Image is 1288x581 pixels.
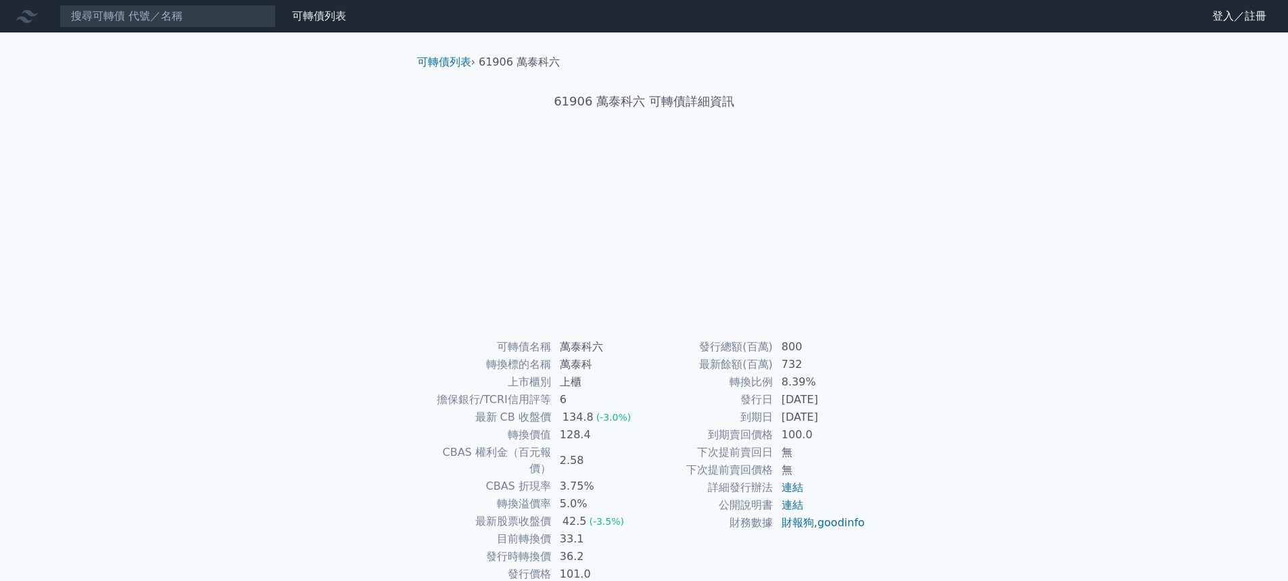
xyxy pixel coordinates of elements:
td: 800 [773,338,866,356]
td: 目前轉換價 [423,530,552,548]
li: › [417,54,475,70]
td: 財務數據 [644,514,773,532]
td: 36.2 [552,548,644,565]
li: 61906 萬泰科六 [479,54,560,70]
td: [DATE] [773,409,866,426]
a: goodinfo [817,516,865,529]
td: , [773,514,866,532]
h1: 61906 萬泰科六 可轉債詳細資訊 [406,92,882,111]
td: [DATE] [773,391,866,409]
a: 登入／註冊 [1201,5,1277,27]
td: 可轉債名稱 [423,338,552,356]
td: 詳細發行辦法 [644,479,773,496]
td: 發行時轉換價 [423,548,552,565]
span: (-3.0%) [596,412,631,423]
td: 100.0 [773,426,866,444]
span: (-3.5%) [589,516,624,527]
td: 最新 CB 收盤價 [423,409,552,426]
td: 轉換比例 [644,373,773,391]
td: 732 [773,356,866,373]
td: 8.39% [773,373,866,391]
td: 轉換溢價率 [423,495,552,513]
a: 連結 [782,481,803,494]
td: 萬泰科 [552,356,644,373]
input: 搜尋可轉債 代號／名稱 [59,5,276,28]
td: 最新餘額(百萬) [644,356,773,373]
td: 上櫃 [552,373,644,391]
td: 上市櫃別 [423,373,552,391]
td: 下次提前賣回日 [644,444,773,461]
td: 到期賣回價格 [644,426,773,444]
a: 財報狗 [782,516,814,529]
td: 3.75% [552,478,644,495]
td: 無 [773,461,866,479]
td: 到期日 [644,409,773,426]
a: 連結 [782,498,803,511]
td: 公開說明書 [644,496,773,514]
td: 5.0% [552,495,644,513]
a: 可轉債列表 [292,9,346,22]
td: 擔保銀行/TCRI信用評等 [423,391,552,409]
td: 33.1 [552,530,644,548]
a: 可轉債列表 [417,55,471,68]
td: 發行總額(百萬) [644,338,773,356]
td: 下次提前賣回價格 [644,461,773,479]
td: 2.58 [552,444,644,478]
td: 128.4 [552,426,644,444]
td: 發行日 [644,391,773,409]
td: 轉換標的名稱 [423,356,552,373]
td: CBAS 權利金（百元報價） [423,444,552,478]
td: CBAS 折現率 [423,478,552,495]
td: 6 [552,391,644,409]
td: 萬泰科六 [552,338,644,356]
div: 42.5 [560,513,590,530]
td: 最新股票收盤價 [423,513,552,530]
td: 無 [773,444,866,461]
td: 轉換價值 [423,426,552,444]
div: 134.8 [560,409,596,425]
